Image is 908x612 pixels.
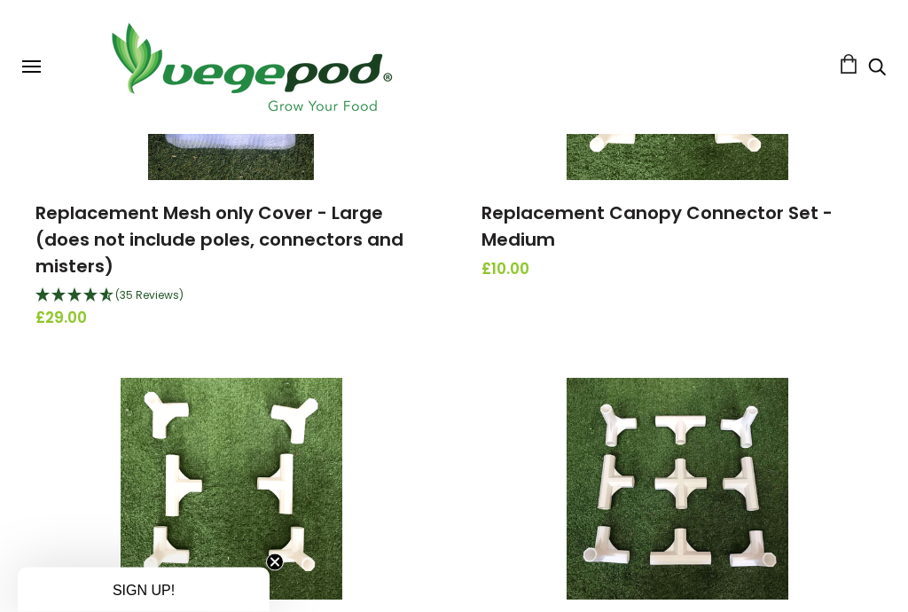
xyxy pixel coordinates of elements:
button: Close teaser [266,553,284,571]
a: Replacement Mesh only Cover - Large (does not include poles, connectors and misters) [35,201,403,279]
a: Search [868,59,886,78]
span: £29.00 [35,308,427,331]
img: Vegepod [96,18,406,116]
a: Replacement Canopy Connector Set - Medium [481,201,833,253]
img: Replacement Canopy Connector Set - Large [567,379,788,600]
span: SIGN UP! [113,583,175,598]
span: £10.00 [481,259,873,282]
div: 4.71 Stars - 35 Reviews [35,286,427,309]
span: 4.71 Stars - 35 Reviews [115,288,184,303]
div: SIGN UP!Close teaser [18,568,270,612]
img: Replacement Canopy Connector Set - Small [121,379,342,600]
